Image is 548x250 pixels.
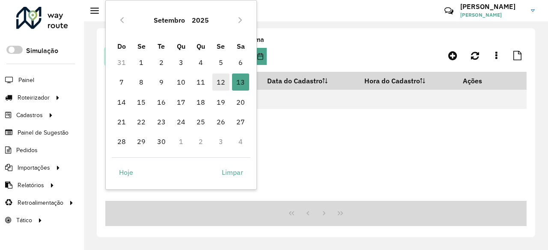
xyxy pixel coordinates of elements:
td: 16 [151,92,171,112]
span: Qu [177,42,185,50]
th: Hora do Cadastro [359,72,457,90]
td: 1 [131,53,151,72]
td: 3 [211,132,231,151]
td: 2 [191,132,211,151]
span: 23 [153,113,170,130]
td: 11 [191,72,211,92]
span: Painel [18,76,34,85]
button: Previous Month [115,13,129,27]
td: 7 [112,72,131,92]
span: 11 [192,74,209,91]
td: 9 [151,72,171,92]
span: Pedidos [16,146,38,155]
span: Tático [16,216,32,225]
span: 6 [232,54,249,71]
span: Qu [197,42,205,50]
td: 22 [131,112,151,132]
span: 14 [113,94,130,111]
span: 19 [212,94,229,111]
span: 26 [212,113,229,130]
span: [PERSON_NAME] [460,11,524,19]
span: 3 [173,54,190,71]
span: 13 [232,74,249,91]
span: Painel de Sugestão [18,128,68,137]
td: 2 [151,53,171,72]
span: Cadastros [16,111,43,120]
span: 18 [192,94,209,111]
td: 27 [231,112,250,132]
td: 30 [151,132,171,151]
span: Importações [18,163,50,172]
td: 14 [112,92,131,112]
span: Te [158,42,165,50]
span: 20 [232,94,249,111]
th: Data do Cadastro [261,72,359,90]
span: 16 [153,94,170,111]
td: Nenhum registro encontrado [105,90,527,109]
span: Se [217,42,225,50]
span: 8 [133,74,150,91]
span: 29 [133,133,150,150]
td: 28 [112,132,131,151]
span: 12 [212,74,229,91]
button: Limpar [214,164,250,181]
span: Sa [237,42,245,50]
span: 10 [173,74,190,91]
span: 21 [113,113,130,130]
span: 9 [153,74,170,91]
td: 17 [171,92,191,112]
button: Choose Date [253,48,267,65]
td: 6 [231,53,250,72]
button: Hoje [112,164,140,181]
td: 15 [131,92,151,112]
span: 22 [133,113,150,130]
td: 13 [231,72,250,92]
td: 3 [171,53,191,72]
span: 27 [232,113,249,130]
span: 17 [173,94,190,111]
span: Se [137,42,146,50]
label: Simulação [26,46,58,56]
td: 4 [191,53,211,72]
span: 1 [133,54,150,71]
td: 29 [131,132,151,151]
span: 24 [173,113,190,130]
td: 23 [151,112,171,132]
span: 28 [113,133,130,150]
td: 12 [211,72,231,92]
td: 5 [211,53,231,72]
td: 26 [211,112,231,132]
td: 4 [231,132,250,151]
td: 10 [171,72,191,92]
td: 24 [171,112,191,132]
button: Choose Year [188,10,212,30]
span: 15 [133,94,150,111]
th: Ações [457,72,508,90]
span: 5 [212,54,229,71]
span: 25 [192,113,209,130]
span: 4 [192,54,209,71]
td: 20 [231,92,250,112]
td: 19 [211,92,231,112]
span: Do [117,42,126,50]
span: 7 [113,74,130,91]
a: Contato Rápido [440,2,458,20]
span: Hoje [119,167,133,177]
span: 30 [153,133,170,150]
span: Roteirizador [18,93,50,102]
td: 25 [191,112,211,132]
td: 31 [112,53,131,72]
span: Relatórios [18,181,44,190]
span: Limpar [222,167,243,177]
td: 18 [191,92,211,112]
td: 21 [112,112,131,132]
button: Next Month [233,13,247,27]
span: Retroalimentação [18,198,63,207]
td: 1 [171,132,191,151]
span: 2 [153,54,170,71]
button: Choose Month [150,10,188,30]
td: 8 [131,72,151,92]
h3: [PERSON_NAME] [460,3,524,11]
h2: Painel de Sugestão [99,6,176,15]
